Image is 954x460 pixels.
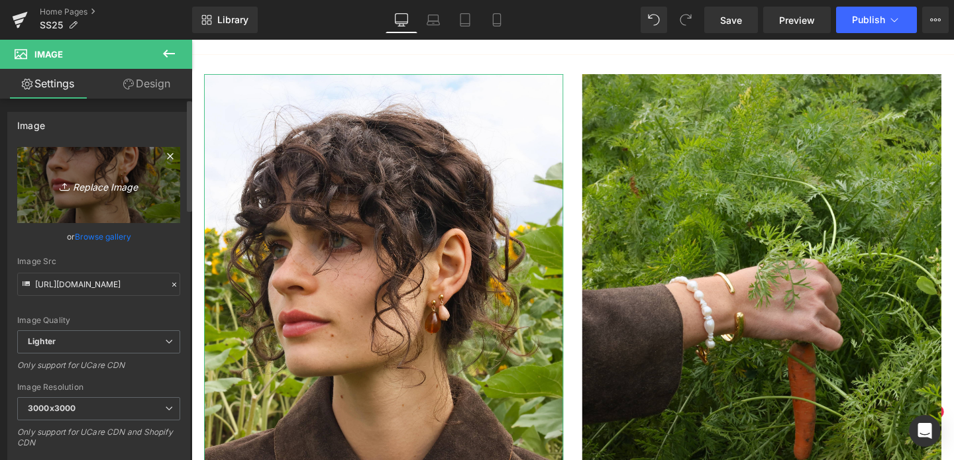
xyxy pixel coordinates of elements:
[192,7,258,33] a: New Library
[17,383,180,392] div: Image Resolution
[17,113,45,131] div: Image
[17,230,180,244] div: or
[46,177,152,193] i: Replace Image
[836,7,917,33] button: Publish
[17,427,180,457] div: Only support for UCare CDN and Shopify CDN
[720,13,742,27] span: Save
[17,360,180,379] div: Only support for UCare CDN
[922,7,949,33] button: More
[40,7,192,17] a: Home Pages
[417,7,449,33] a: Laptop
[449,7,481,33] a: Tablet
[17,316,180,325] div: Image Quality
[17,273,180,296] input: Link
[17,257,180,266] div: Image Src
[99,69,195,99] a: Design
[852,15,885,25] span: Publish
[763,7,831,33] a: Preview
[28,403,76,413] b: 3000x3000
[28,336,56,346] b: Lighter
[641,7,667,33] button: Undo
[34,49,63,60] span: Image
[40,20,63,30] span: SS25
[481,7,513,33] a: Mobile
[217,14,248,26] span: Library
[909,415,941,447] div: Open Intercom Messenger
[779,13,815,27] span: Preview
[386,7,417,33] a: Desktop
[672,7,699,33] button: Redo
[75,225,131,248] a: Browse gallery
